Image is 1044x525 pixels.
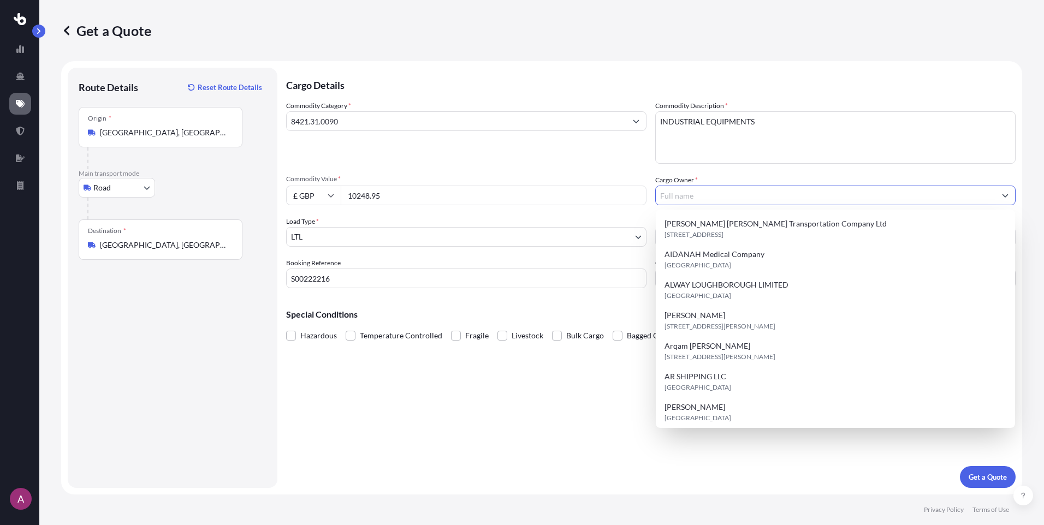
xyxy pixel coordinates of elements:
[286,310,1016,319] p: Special Conditions
[969,472,1007,482] p: Get a Quote
[655,175,698,186] label: Cargo Owner
[972,505,1009,514] p: Terms of Use
[665,371,726,382] span: AR SHIPPING LLC
[566,327,604,344] span: Bulk Cargo
[665,351,775,362] span: [STREET_ADDRESS][PERSON_NAME]
[465,327,489,344] span: Fragile
[665,341,750,351] span: Arqam [PERSON_NAME]
[198,82,262,93] p: Reset Route Details
[100,240,229,250] input: Destination
[665,249,764,260] span: AIDANAH Medical Company
[286,269,646,288] input: Your internal reference
[100,127,229,138] input: Origin
[627,327,675,344] span: Bagged Goods
[665,260,731,271] span: [GEOGRAPHIC_DATA]
[665,229,723,240] span: [STREET_ADDRESS]
[341,186,646,205] input: Type amount
[88,114,111,123] div: Origin
[626,111,646,131] button: Show suggestions
[665,382,731,393] span: [GEOGRAPHIC_DATA]
[360,327,442,344] span: Temperature Controlled
[655,216,1016,225] span: Freight Cost
[287,111,626,131] input: Select a commodity type
[665,290,731,301] span: [GEOGRAPHIC_DATA]
[17,493,24,504] span: A
[665,402,725,413] span: [PERSON_NAME]
[665,321,775,332] span: [STREET_ADDRESS][PERSON_NAME]
[286,216,319,227] span: Load Type
[995,186,1015,205] button: Show suggestions
[286,258,341,269] label: Booking Reference
[665,310,725,321] span: [PERSON_NAME]
[665,413,731,423] span: [GEOGRAPHIC_DATA]
[286,68,1016,100] p: Cargo Details
[93,182,111,193] span: Road
[655,100,728,111] label: Commodity Description
[79,81,138,94] p: Route Details
[286,175,646,183] span: Commodity Value
[291,231,302,242] span: LTL
[655,258,694,269] label: Carrier Name
[512,327,543,344] span: Livestock
[665,218,887,229] span: [PERSON_NAME] [PERSON_NAME] Transportation Company Ltd
[300,327,337,344] span: Hazardous
[286,100,351,111] label: Commodity Category
[656,186,995,205] input: Full name
[655,269,1016,288] input: Enter name
[61,22,151,39] p: Get a Quote
[924,505,964,514] p: Privacy Policy
[665,279,788,290] span: ALWAY LOUGHBOROUGH LIMITED
[79,169,266,178] p: Main transport mode
[79,178,155,198] button: Select transport
[88,226,126,235] div: Destination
